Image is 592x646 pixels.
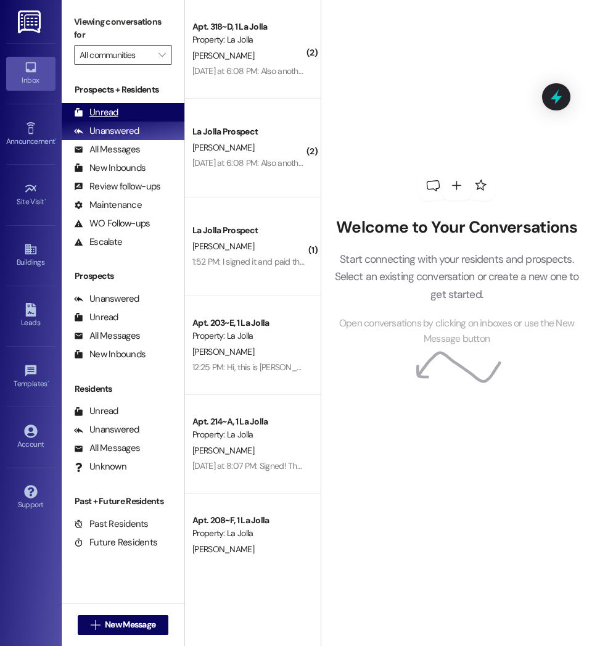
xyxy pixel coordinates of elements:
div: All Messages [74,329,140,342]
div: Past Residents [74,518,149,531]
span: [PERSON_NAME] [192,142,254,153]
div: New Inbounds [74,162,146,175]
a: Templates • [6,360,55,394]
div: Maintenance [74,199,142,212]
a: Inbox [6,57,55,90]
span: [PERSON_NAME] [192,50,254,61]
span: [PERSON_NAME] [192,544,254,555]
p: Start connecting with your residents and prospects. Select an existing conversation or create a n... [330,251,583,303]
div: Unanswered [74,292,139,305]
div: Property: La Jolla [192,527,306,540]
div: All Messages [74,143,140,156]
a: Buildings [6,239,55,272]
i:  [91,620,100,630]
span: New Message [105,618,155,631]
div: Apt. 214~A, 1 La Jolla [192,415,306,428]
label: Viewing conversations for [74,12,172,45]
div: New Inbounds [74,348,146,361]
div: Unread [74,311,118,324]
span: • [55,135,57,144]
span: [PERSON_NAME] [192,346,254,357]
div: Unanswered [74,423,139,436]
span: • [47,378,49,386]
h2: Welcome to Your Conversations [330,218,583,238]
div: La Jolla Prospect [192,125,306,138]
input: All communities [80,45,152,65]
div: Apt. 318~D, 1 La Jolla [192,20,306,33]
div: Property: La Jolla [192,428,306,441]
div: WO Follow-ups [74,217,150,230]
img: ResiDesk Logo [18,10,43,33]
div: Apt. 203~E, 1 La Jolla [192,317,306,329]
div: [DATE] at 8:07 PM: Signed! Thank you! [192,460,327,471]
div: Escalate [74,236,122,249]
div: 1:52 PM: I signed it and paid the transfer fee last night [192,256,382,267]
a: Support [6,481,55,515]
div: Unknown [74,460,126,473]
span: [PERSON_NAME] [192,241,254,252]
div: Unread [74,106,118,119]
div: Prospects [62,270,184,283]
div: Future Residents [74,536,157,549]
div: Past + Future Residents [62,495,184,508]
span: • [44,196,46,204]
div: Residents [62,383,184,395]
div: La Jolla Prospect [192,224,306,237]
span: [PERSON_NAME] [192,445,254,456]
div: Apt. 208~F, 1 La Jolla [192,514,306,527]
div: Unanswered [74,125,139,138]
i:  [158,50,165,60]
div: All Messages [74,442,140,455]
div: Property: La Jolla [192,33,306,46]
div: Prospects + Residents [62,83,184,96]
div: Property: La Jolla [192,329,306,342]
span: Open conversations by clicking on inboxes or use the New Message button [330,316,583,346]
a: Account [6,421,55,454]
a: Site Visit • [6,178,55,212]
div: Unread [74,405,118,418]
a: Leads [6,299,55,333]
button: New Message [78,615,169,635]
div: Review follow-ups [74,180,160,193]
